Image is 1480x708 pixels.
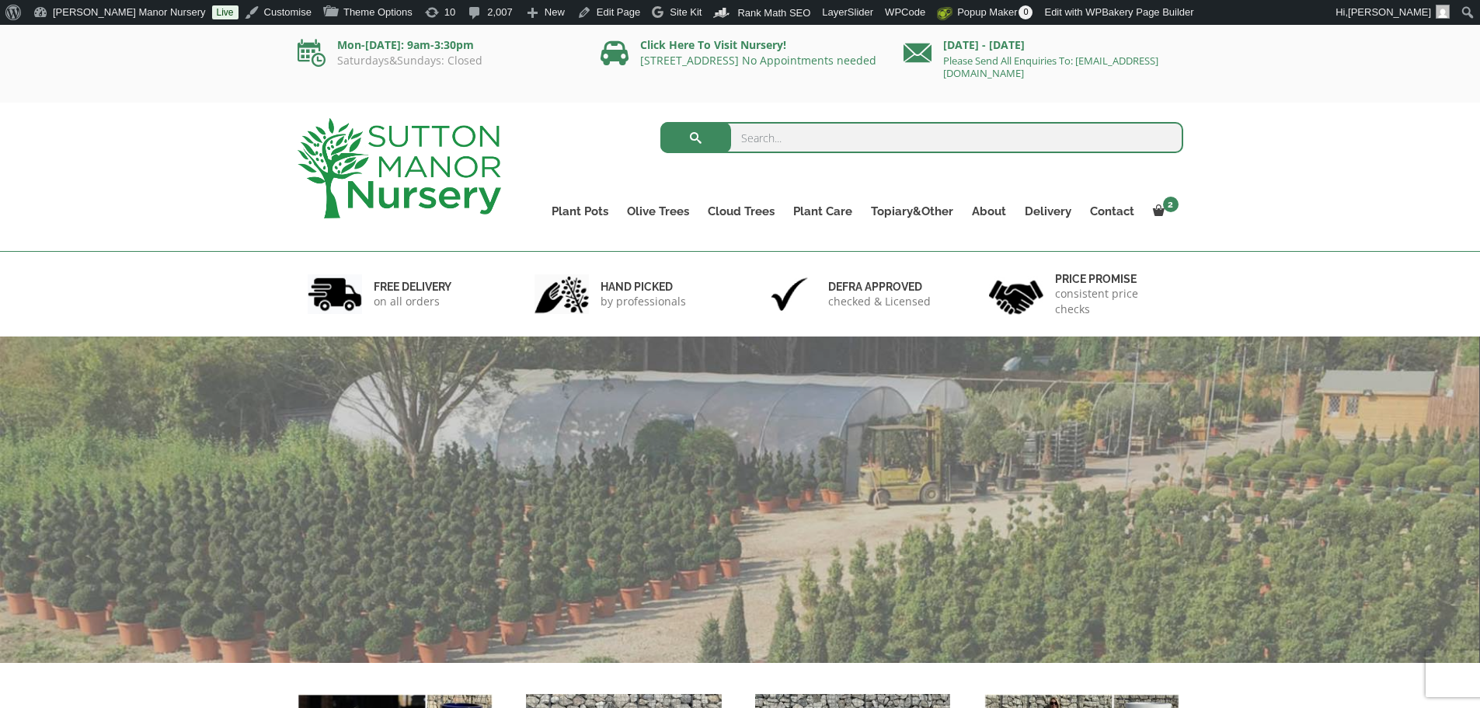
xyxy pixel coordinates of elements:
[762,274,817,314] img: 3.jpg
[862,201,963,222] a: Topiary&Other
[828,280,931,294] h6: Defra approved
[1081,201,1144,222] a: Contact
[542,201,618,222] a: Plant Pots
[1055,272,1173,286] h6: Price promise
[943,54,1158,80] a: Please Send All Enquiries To: [EMAIL_ADDRESS][DOMAIN_NAME]
[535,274,589,314] img: 2.jpg
[601,280,686,294] h6: hand picked
[374,280,451,294] h6: FREE DELIVERY
[212,5,239,19] a: Live
[374,294,451,309] p: on all orders
[1015,201,1081,222] a: Delivery
[601,294,686,309] p: by professionals
[737,7,810,19] span: Rank Math SEO
[1163,197,1179,212] span: 2
[698,201,784,222] a: Cloud Trees
[1055,286,1173,317] p: consistent price checks
[989,270,1043,318] img: 4.jpg
[670,6,702,18] span: Site Kit
[1348,6,1431,18] span: [PERSON_NAME]
[298,54,577,67] p: Saturdays&Sundays: Closed
[784,201,862,222] a: Plant Care
[1019,5,1033,19] span: 0
[298,36,577,54] p: Mon-[DATE]: 9am-3:30pm
[660,122,1183,153] input: Search...
[828,294,931,309] p: checked & Licensed
[963,201,1015,222] a: About
[640,53,876,68] a: [STREET_ADDRESS] No Appointments needed
[904,36,1183,54] p: [DATE] - [DATE]
[308,274,362,314] img: 1.jpg
[618,201,698,222] a: Olive Trees
[640,37,786,52] a: Click Here To Visit Nursery!
[298,118,501,218] img: logo
[1144,201,1183,222] a: 2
